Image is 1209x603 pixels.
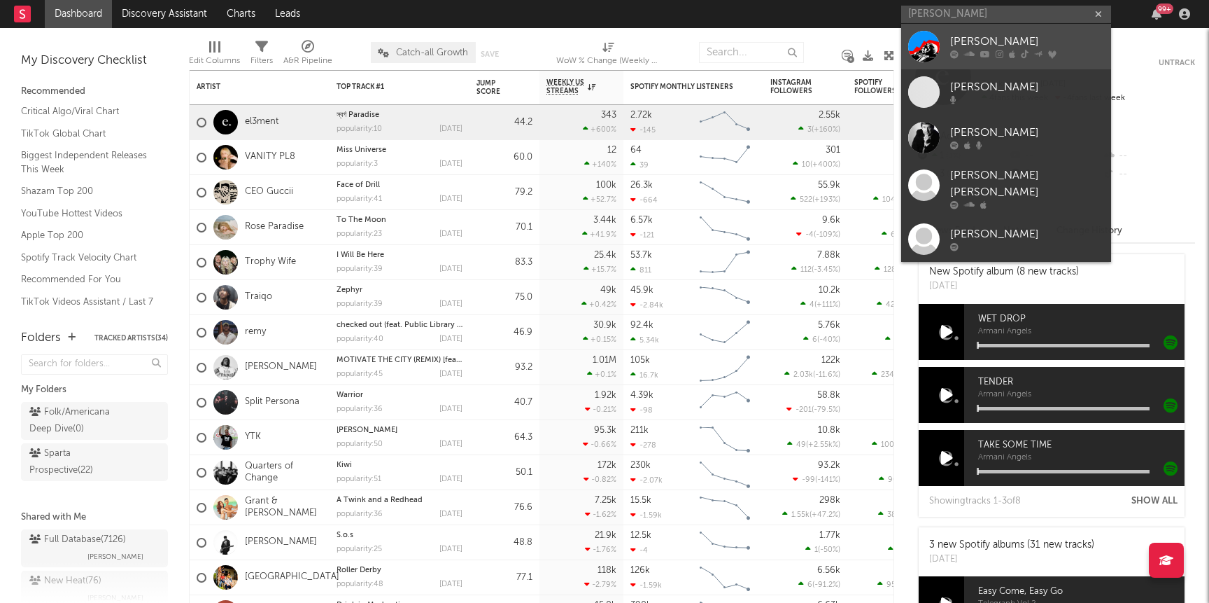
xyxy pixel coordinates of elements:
[245,221,304,233] a: Rose Paradise
[585,405,616,414] div: -0.21 %
[337,146,462,154] div: Miss Universe
[439,406,462,413] div: [DATE]
[21,294,154,323] a: TikTok Videos Assistant / Last 7 Days - Top
[793,160,840,169] div: ( )
[1131,497,1178,506] button: Show All
[396,48,468,57] span: Catch-all Growth
[337,160,378,168] div: popularity: 3
[978,391,1185,399] span: Armani Angels
[337,497,462,504] div: A Twink and a Redhead
[978,437,1185,454] span: TAKE SOME TIME
[476,359,532,376] div: 93.2
[901,115,1111,160] a: [PERSON_NAME]
[877,300,924,309] div: ( )
[21,183,154,199] a: Shazam Top 200
[21,206,154,221] a: YouTube Hottest Videos
[21,83,168,100] div: Recommended
[598,461,616,470] div: 172k
[29,445,128,479] div: Sparta Prospective ( 22 )
[593,356,616,365] div: 1.01M
[439,581,462,588] div: [DATE]
[881,441,894,449] span: 100
[882,230,924,239] div: ( )
[29,573,101,590] div: New Heat ( 76 )
[817,476,838,484] span: -141 %
[607,146,616,155] div: 12
[630,531,651,540] div: 12.5k
[819,496,840,505] div: 298k
[337,230,382,238] div: popularity: 23
[337,532,353,539] a: S.o.s
[601,111,616,120] div: 343
[793,475,840,484] div: ( )
[770,78,819,95] div: Instagram Followers
[581,300,616,309] div: +0.42 %
[793,371,813,379] span: 2.03k
[584,160,616,169] div: +140 %
[800,300,840,309] div: ( )
[630,300,663,310] div: -2.84k
[337,462,352,469] a: Kiwi
[693,105,756,140] svg: Chart title
[245,396,299,408] a: Split Persona
[337,216,386,224] a: To The Moon
[814,126,838,134] span: +160 %
[950,167,1104,201] div: [PERSON_NAME] [PERSON_NAME]
[1156,4,1173,14] div: 99 +
[439,546,462,553] div: [DATE]
[630,111,652,120] div: 2.72k
[929,553,1094,567] div: [DATE]
[884,266,896,274] span: 128
[337,251,462,259] div: I Will Be Here
[476,394,532,411] div: 40.7
[818,321,840,330] div: 5.76k
[693,560,756,595] svg: Chart title
[337,111,379,119] a: স্বর্গ Paradise
[245,536,317,548] a: [PERSON_NAME]
[630,181,653,190] div: 26.3k
[337,476,381,483] div: popularity: 51
[476,464,532,481] div: 50.1
[337,181,380,189] a: Face of Drill
[337,321,495,329] a: checked out (feat. Public Library Commute)
[879,475,924,484] div: ( )
[439,230,462,238] div: [DATE]
[250,35,273,76] div: Filters
[439,476,462,483] div: [DATE]
[901,6,1111,23] input: Search for artists
[1102,147,1195,165] div: --
[929,493,1021,510] div: Showing track s 1- 3 of 8
[814,266,838,274] span: -3.45 %
[693,350,756,385] svg: Chart title
[798,580,840,589] div: ( )
[245,256,296,268] a: Trophy Wife
[245,431,261,443] a: YTK
[337,181,462,189] div: Face of Drill
[197,83,302,91] div: Artist
[337,356,462,364] div: MOTIVATE THE CITY (REMIX) [feat. Montana 700 & Zillionaire Doe]
[587,370,616,379] div: +0.1 %
[817,251,840,260] div: 7.88k
[630,356,650,365] div: 105k
[584,475,616,484] div: -0.82 %
[337,497,423,504] a: A Twink and a Redhead
[814,546,818,554] span: 1
[21,228,154,243] a: Apple Top 200
[583,125,616,134] div: +600 %
[337,391,363,399] a: Warrior
[245,116,278,128] a: el3ment
[693,385,756,420] svg: Chart title
[807,126,812,134] span: 3
[630,476,663,485] div: -2.07k
[21,330,61,347] div: Folders
[877,580,924,589] div: ( )
[337,286,462,294] div: Zephyr
[798,125,840,134] div: ( )
[1159,56,1195,70] button: Untrack
[598,566,616,575] div: 118k
[800,196,812,204] span: 522
[872,370,924,379] div: ( )
[337,125,382,133] div: popularity: 10
[814,196,838,204] span: +193 %
[337,370,383,378] div: popularity: 45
